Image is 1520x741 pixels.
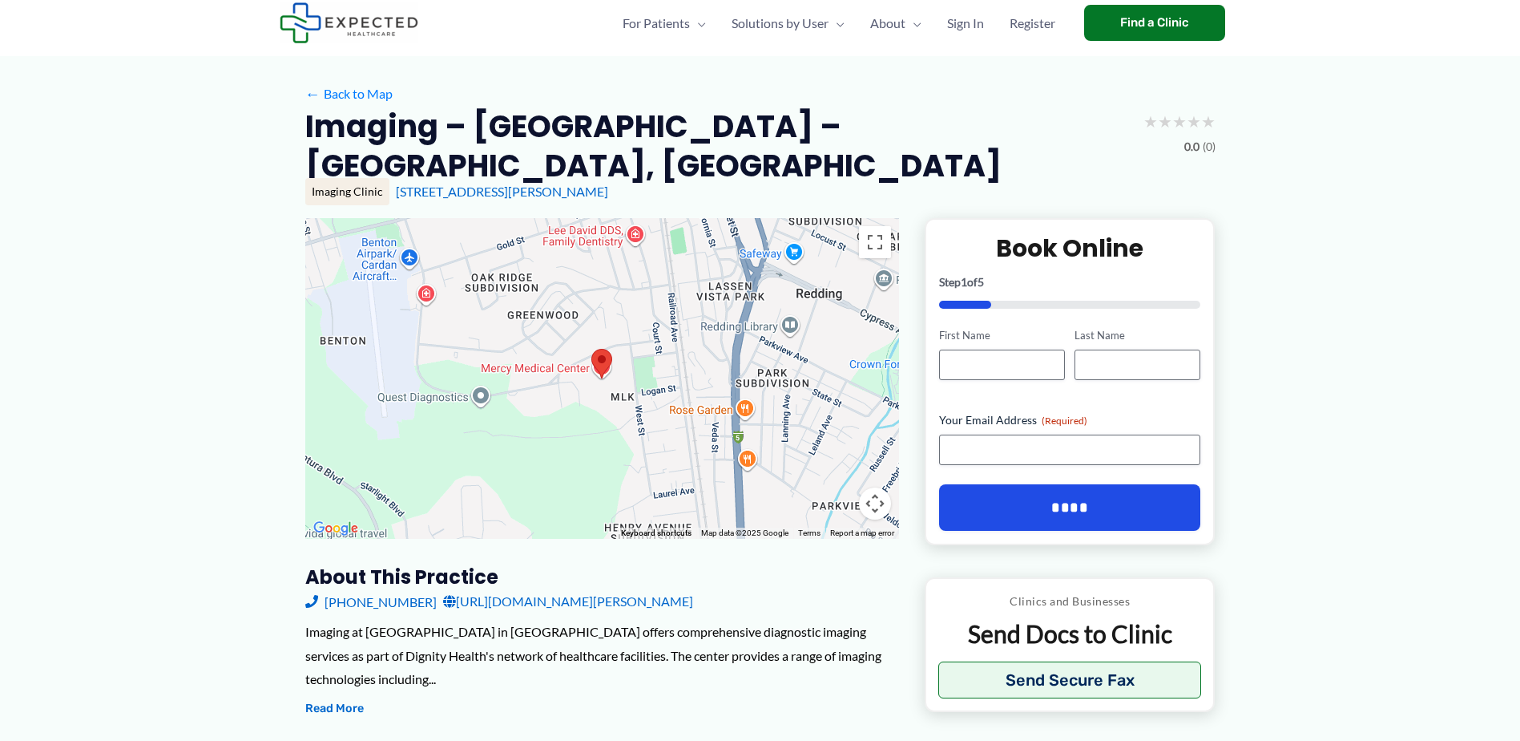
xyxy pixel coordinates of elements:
[305,107,1131,186] h2: Imaging – [GEOGRAPHIC_DATA] – [GEOGRAPHIC_DATA], [GEOGRAPHIC_DATA]
[1084,5,1225,41] a: Find a Clinic
[305,589,437,613] a: [PHONE_NUMBER]
[1158,107,1172,136] span: ★
[443,589,693,613] a: [URL][DOMAIN_NAME][PERSON_NAME]
[309,518,362,539] a: Open this area in Google Maps (opens a new window)
[1201,107,1216,136] span: ★
[1187,107,1201,136] span: ★
[1184,136,1199,157] span: 0.0
[621,528,691,539] button: Keyboard shortcuts
[938,618,1202,650] p: Send Docs to Clinic
[859,226,891,258] button: Toggle fullscreen view
[305,620,899,691] div: Imaging at [GEOGRAPHIC_DATA] in [GEOGRAPHIC_DATA] offers comprehensive diagnostic imaging service...
[830,528,894,537] a: Report a map error
[938,591,1202,612] p: Clinics and Businesses
[798,528,820,537] a: Terms (opens in new tab)
[305,565,899,589] h3: About this practice
[939,233,1201,264] h2: Book Online
[961,275,967,289] span: 1
[939,277,1201,288] p: Step of
[280,2,418,43] img: Expected Healthcare Logo - side, dark font, small
[701,528,788,537] span: Map data ©2025 Google
[938,662,1202,698] button: Send Secure Fax
[978,275,984,289] span: 5
[1143,107,1158,136] span: ★
[305,82,393,106] a: ←Back to Map
[1172,107,1187,136] span: ★
[1203,136,1216,157] span: (0)
[305,86,321,101] span: ←
[305,699,364,719] button: Read More
[305,178,389,205] div: Imaging Clinic
[396,184,608,199] a: [STREET_ADDRESS][PERSON_NAME]
[1074,328,1200,343] label: Last Name
[309,518,362,539] img: Google
[859,488,891,520] button: Map camera controls
[1042,415,1087,427] span: (Required)
[939,328,1065,343] label: First Name
[939,412,1201,428] label: Your Email Address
